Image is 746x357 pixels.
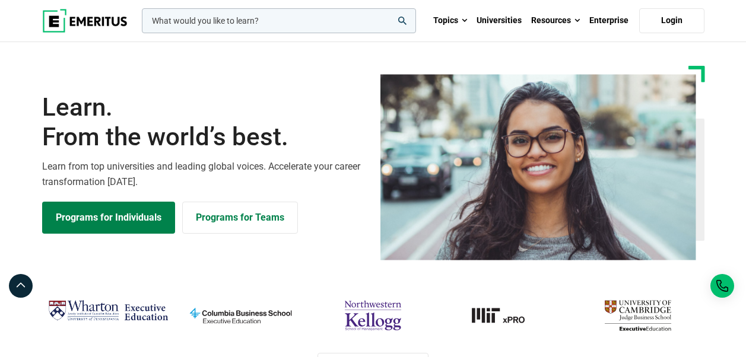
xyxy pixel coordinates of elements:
img: cambridge-judge-business-school [577,296,698,335]
input: woocommerce-product-search-field-0 [142,8,416,33]
a: Login [639,8,704,33]
img: columbia-business-school [180,296,301,335]
img: MIT xPRO [445,296,566,335]
a: MIT-xPRO [445,296,566,335]
img: Wharton Executive Education [48,296,169,326]
h1: Learn. [42,93,366,152]
a: Explore Programs [42,202,175,234]
img: northwestern-kellogg [313,296,433,335]
span: From the world’s best. [42,122,366,152]
p: Learn from top universities and leading global voices. Accelerate your career transformation [DATE]. [42,159,366,189]
a: Explore for Business [182,202,298,234]
img: Learn from the world's best [380,74,696,260]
